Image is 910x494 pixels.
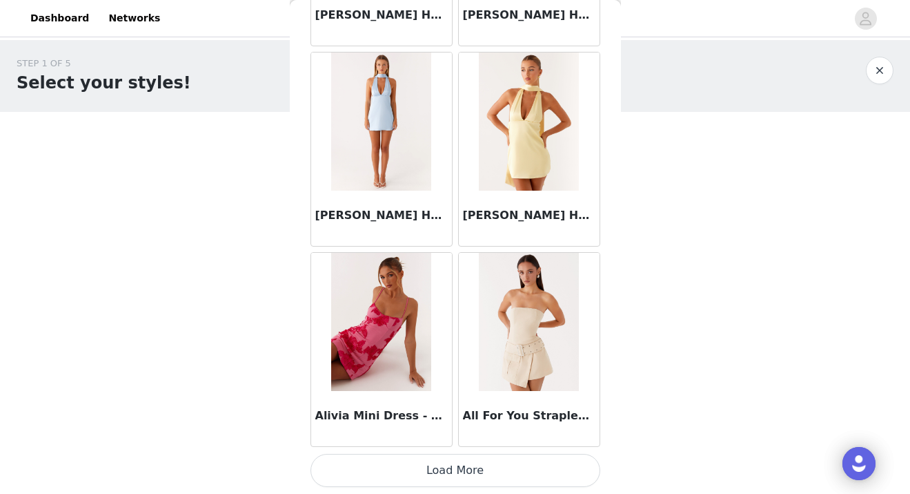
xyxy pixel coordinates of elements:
img: Alicia Satin Halter Mini Dress - Pale Blue [331,53,431,191]
h3: [PERSON_NAME] Halter Mini Dress - Pale Blue [315,207,448,224]
div: avatar [859,8,872,30]
h3: [PERSON_NAME] Halter Mini Dress - Black [315,7,448,23]
button: Load More [310,454,600,487]
h3: All For You Strapless Mini Dress - Ivory [463,408,595,424]
h3: [PERSON_NAME] Halter Mini Dress - Pastel Yellow [463,207,595,224]
a: Networks [100,3,168,34]
div: Open Intercom Messenger [842,447,876,480]
h3: Alivia Mini Dress - Pink [315,408,448,424]
img: Alivia Mini Dress - Pink [331,253,431,391]
img: Alicia Satin Halter Mini Dress - Pastel Yellow [479,53,579,191]
div: STEP 1 OF 5 [17,57,191,70]
img: All For You Strapless Mini Dress - Ivory [479,253,579,391]
a: Dashboard [22,3,97,34]
h3: [PERSON_NAME] Halter Mini Dress - Navy [463,7,595,23]
h1: Select your styles! [17,70,191,95]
